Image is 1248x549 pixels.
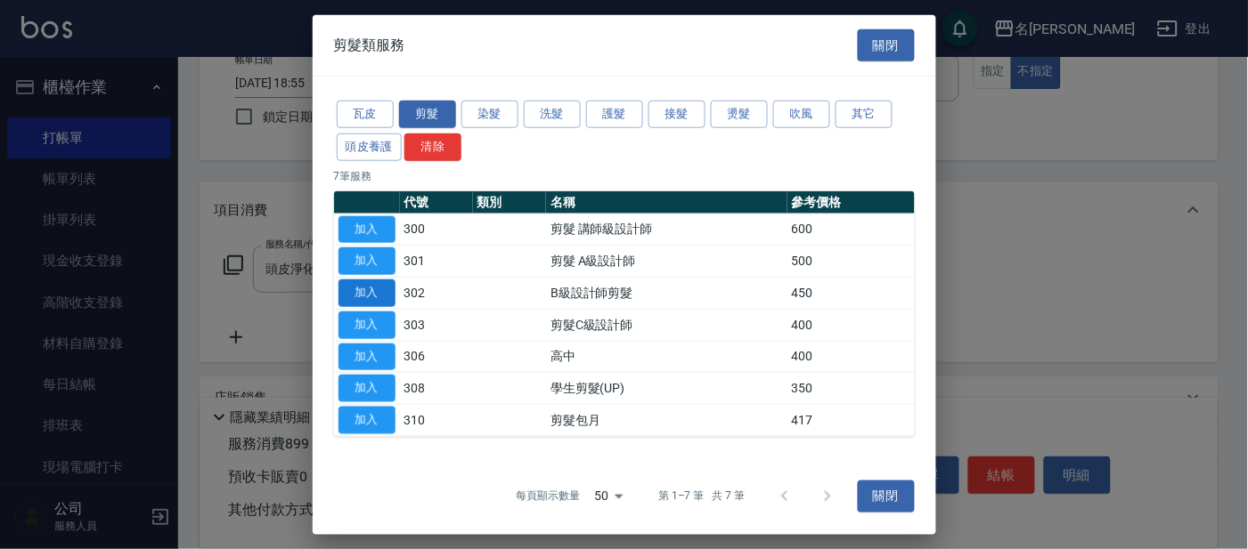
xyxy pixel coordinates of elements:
td: 剪髮包月 [546,404,787,436]
td: 600 [787,214,915,246]
td: 303 [400,309,473,341]
button: 關閉 [858,480,915,513]
td: 310 [400,404,473,436]
td: 剪髮 A級設計師 [546,246,787,278]
button: 加入 [339,375,396,402]
td: 450 [787,277,915,309]
button: 加入 [339,247,396,275]
td: 學生剪髮(UP) [546,373,787,405]
button: 清除 [404,133,461,161]
td: 400 [787,341,915,373]
th: 代號 [400,190,473,214]
button: 瓦皮 [337,101,394,128]
button: 關閉 [858,28,915,61]
td: 剪髮 講師級設計師 [546,214,787,246]
p: 第 1–7 筆 共 7 筆 [658,488,745,505]
td: 417 [787,404,915,436]
td: 300 [400,214,473,246]
button: 加入 [339,279,396,307]
button: 加入 [339,343,396,370]
button: 加入 [339,215,396,243]
button: 吹風 [773,101,830,128]
button: 洗髮 [524,101,581,128]
button: 接髮 [648,101,706,128]
td: 400 [787,309,915,341]
td: 302 [400,277,473,309]
span: 剪髮類服務 [334,36,405,54]
p: 7 筆服務 [334,167,915,183]
button: 燙髮 [711,101,768,128]
th: 參考價格 [787,190,915,214]
div: 50 [587,472,630,521]
td: 308 [400,373,473,405]
button: 染髮 [461,101,518,128]
button: 剪髮 [399,101,456,128]
td: B級設計師剪髮 [546,277,787,309]
p: 每頁顯示數量 [516,488,580,505]
td: 高中 [546,341,787,373]
button: 其它 [836,101,893,128]
button: 加入 [339,407,396,434]
th: 類別 [473,190,546,214]
td: 301 [400,246,473,278]
button: 加入 [339,311,396,339]
td: 306 [400,341,473,373]
td: 剪髮C級設計師 [546,309,787,341]
td: 350 [787,373,915,405]
button: 護髮 [586,101,643,128]
td: 500 [787,246,915,278]
button: 頭皮養護 [337,133,403,161]
th: 名稱 [546,190,787,214]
